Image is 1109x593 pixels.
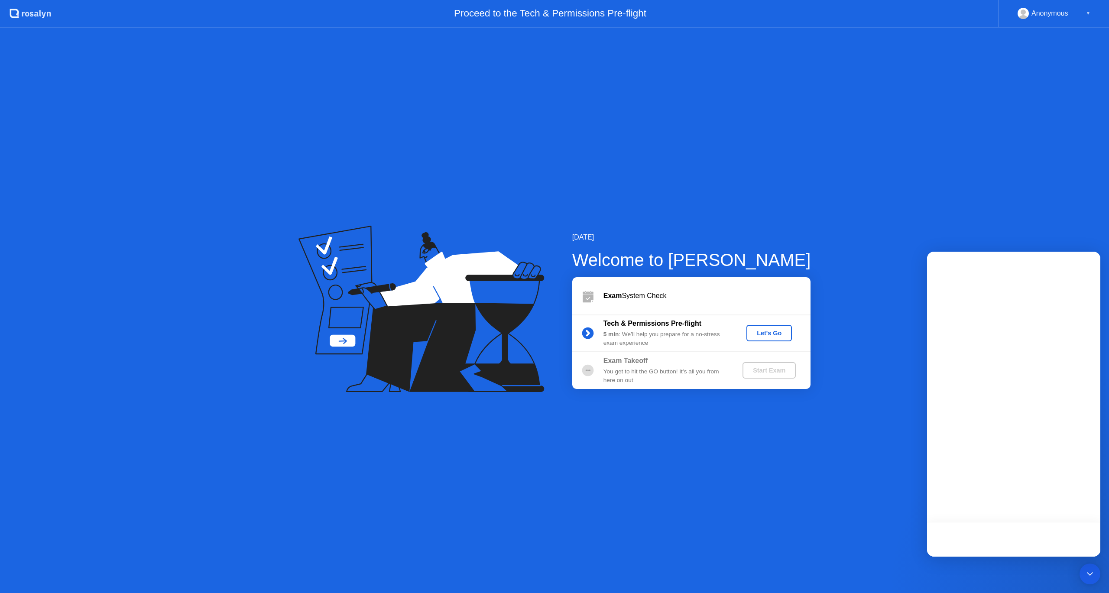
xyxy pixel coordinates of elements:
b: Tech & Permissions Pre-flight [603,320,701,327]
div: Start Exam [746,367,792,374]
div: Welcome to [PERSON_NAME] [572,247,811,273]
div: ▼ [1086,8,1090,19]
div: Anonymous [1031,8,1068,19]
button: Start Exam [743,362,796,379]
div: System Check [603,291,811,301]
button: Let's Go [746,325,792,341]
b: 5 min [603,331,619,337]
div: Open Intercom Messenger [1080,564,1100,584]
div: : We’ll help you prepare for a no-stress exam experience [603,330,728,348]
div: You get to hit the GO button! It’s all you from here on out [603,367,728,385]
div: Let's Go [750,330,788,337]
div: [DATE] [572,232,811,243]
b: Exam Takeoff [603,357,648,364]
b: Exam [603,292,622,299]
